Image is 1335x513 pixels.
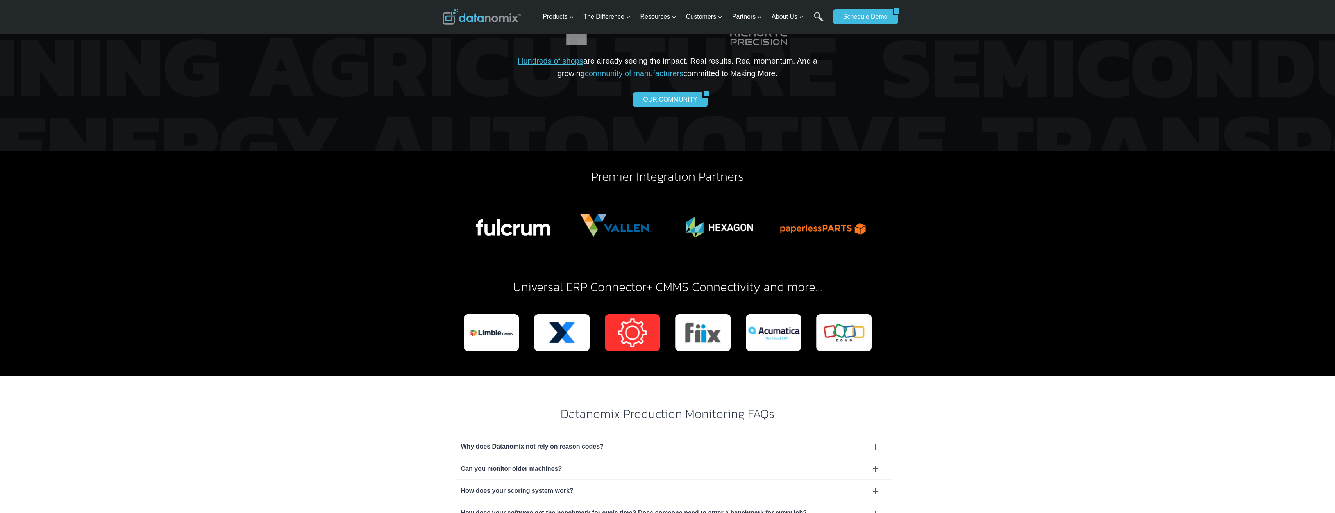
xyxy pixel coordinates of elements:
div: 3 of 19 [605,314,660,351]
div: 1 of 6 [464,189,561,262]
img: Datanomix + Hexagon Manufacturing Intelligence [671,189,768,262]
a: Hundreds of shops [518,57,583,65]
nav: Primary Navigation [540,4,829,30]
div: Can you monitor older machines? [455,458,893,480]
span: Products [543,12,574,22]
span: Resources [640,12,676,22]
div: Why does Datanomix not rely on reason codes? [455,436,893,458]
div: Why does Datanomix not rely on reason codes? [461,442,887,452]
div: 1 of 19 [464,314,519,351]
span: About Us [772,12,804,22]
img: Datanomix Production Monitoring Connects with Limble [464,314,519,351]
span: State/Region [176,96,206,103]
iframe: Popup CTA [4,396,121,509]
div: 5 of 19 [746,314,801,351]
a: Universal ERP Connector [513,278,647,296]
img: Datanomix + Paperless Parts [774,189,871,262]
span: Partners [732,12,762,22]
img: Datanomix Production Monitoring Connects with Fiix [675,314,731,351]
a: Privacy Policy [106,174,132,180]
div: Photo Gallery Carousel [464,314,872,351]
img: Datanomix Production Monitoring Connects with Upkeep [605,314,660,351]
a: Search [814,12,824,30]
div: 2 of 6 [567,189,664,262]
h2: Datanomix Production Monitoring FAQs [443,408,893,420]
a: community of manufacturers [585,69,683,78]
div: How does your scoring system work? [461,486,887,496]
div: 4 of 19 [675,314,731,351]
h2: + CMMS Connectivity and more… [443,281,893,293]
span: Customers [686,12,722,22]
img: Datanomix + Vallen [567,189,664,262]
a: Schedule Demo [833,9,893,24]
p: are already seeing the impact. Real results. Real momentum. And a growing committed to Making More. [493,55,843,80]
div: How does your scoring system work? [455,480,893,502]
div: 2 of 19 [534,314,590,351]
img: Datanomix Production Monitoring Connects with Zoho [816,314,872,351]
div: 4 of 6 [774,189,871,262]
img: Datanomix [443,9,521,25]
span: Phone number [176,32,211,39]
a: OUR COMMUNITY [633,92,702,107]
div: 3 of 6 [671,189,768,262]
div: Photo Gallery Carousel [464,189,872,262]
span: The Difference [583,12,631,22]
div: Can you monitor older machines? [461,464,887,474]
img: Datanomix Production Monitoring Connects with Acumatica ERP [746,314,801,351]
img: Datanomix + Fulcrum [464,189,561,262]
a: Terms [88,174,99,180]
h2: Premier Integration Partners [443,170,893,183]
div: 6 of 19 [816,314,872,351]
img: Datanomix Production Monitoring Connects with MaintainX [534,314,590,351]
span: Last Name [176,0,201,7]
iframe: Chat Widget [1296,476,1335,513]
